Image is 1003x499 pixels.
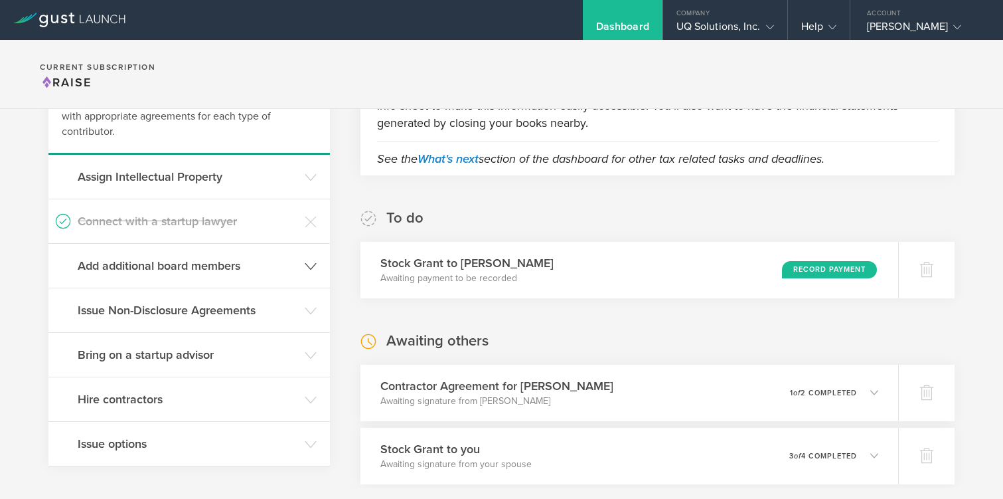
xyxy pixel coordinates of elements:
[78,391,298,408] h3: Hire contractors
[801,20,836,40] div: Help
[78,168,298,185] h3: Assign Intellectual Property
[793,389,801,397] em: of
[78,346,298,363] h3: Bring on a startup advisor
[78,213,298,230] h3: Connect with a startup lawyer
[782,261,877,278] div: Record Payment
[380,395,613,408] p: Awaiting signature from [PERSON_NAME]
[380,377,613,395] h3: Contractor Agreement for [PERSON_NAME]
[40,63,155,71] h2: Current Subscription
[596,20,649,40] div: Dashboard
[360,242,898,298] div: Stock Grant to [PERSON_NAME]Awaiting payment to be recordedRecord Payment
[380,458,532,471] p: Awaiting signature from your spouse
[78,257,298,274] h3: Add additional board members
[380,441,532,458] h3: Stock Grant to you
[48,65,330,155] div: Building a team is integral to the success of your startup. Protect your company and align incent...
[789,452,857,460] p: 3 4 completed
[676,20,774,40] div: UQ Solutions, Inc.
[377,151,824,166] em: See the section of the dashboard for other tax related tasks and deadlines.
[790,389,857,397] p: 1 2 completed
[40,75,92,90] span: Raise
[380,272,554,285] p: Awaiting payment to be recorded
[386,332,489,351] h2: Awaiting others
[867,20,980,40] div: [PERSON_NAME]
[794,452,801,460] em: of
[418,151,479,166] a: What's next
[78,302,298,319] h3: Issue Non-Disclosure Agreements
[386,209,424,228] h2: To do
[78,435,298,452] h3: Issue options
[380,254,554,272] h3: Stock Grant to [PERSON_NAME]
